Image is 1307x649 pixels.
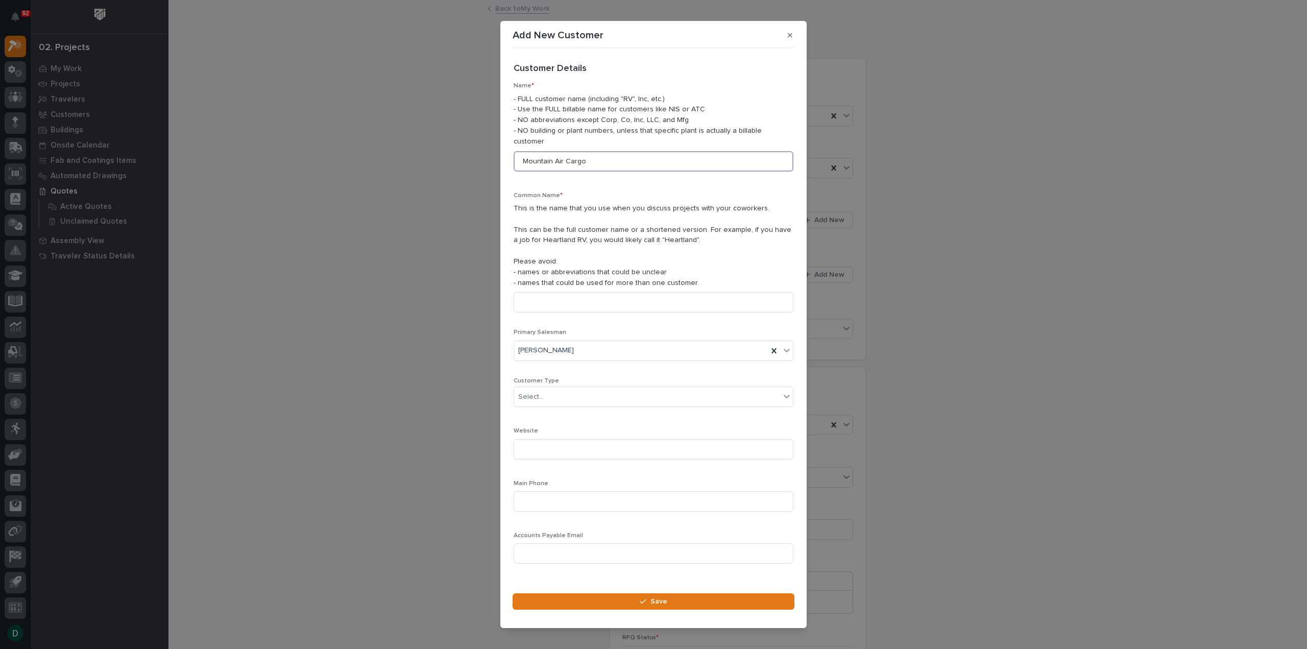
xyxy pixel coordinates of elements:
[514,533,583,539] span: Accounts Payable Email
[514,378,559,384] span: Customer Type
[518,345,574,356] span: [PERSON_NAME]
[514,193,563,199] span: Common Name
[513,29,603,41] p: Add New Customer
[513,593,794,610] button: Save
[514,329,566,335] span: Primary Salesman
[514,480,548,487] span: Main Phone
[514,63,587,75] h2: Customer Details
[514,203,793,288] p: This is the name that you use when you discuss projects with your coworkers. This can be the full...
[514,428,538,434] span: Website
[514,94,793,147] p: - FULL customer name (including "RV", Inc, etc.) - Use the FULL billable name for customers like ...
[514,83,534,89] span: Name
[650,597,667,606] span: Save
[518,392,544,402] div: Select...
